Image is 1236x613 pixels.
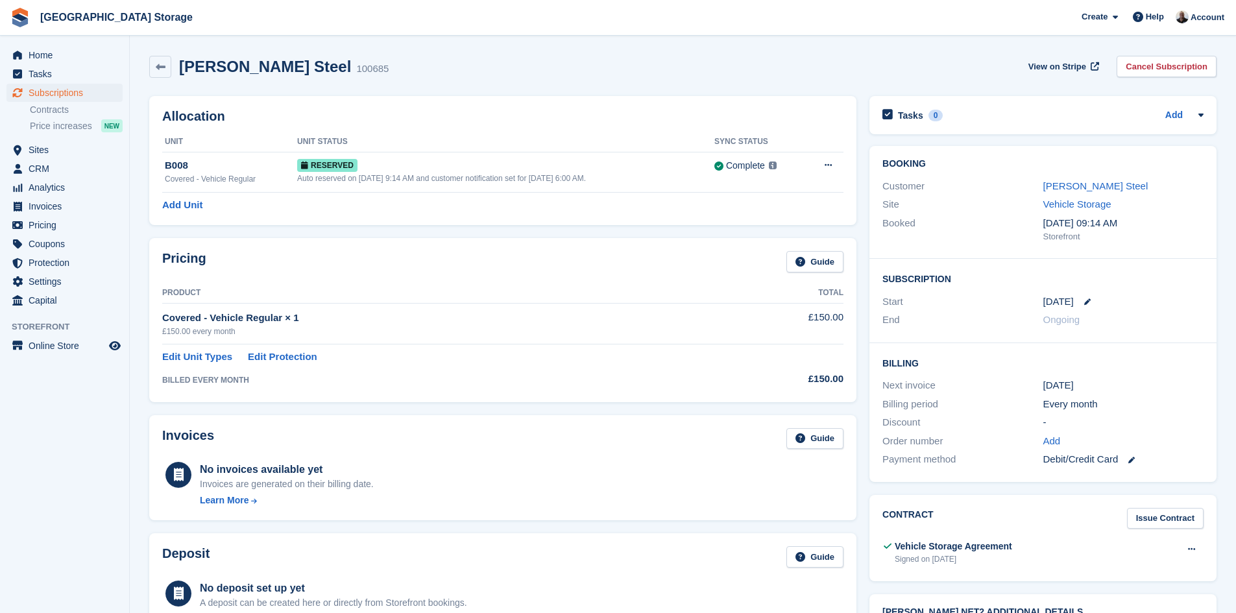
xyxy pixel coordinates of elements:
[35,6,198,28] a: [GEOGRAPHIC_DATA] Storage
[297,173,714,184] div: Auto reserved on [DATE] 9:14 AM and customer notification set for [DATE] 6:00 AM.
[162,251,206,272] h2: Pricing
[101,119,123,132] div: NEW
[895,540,1012,553] div: Vehicle Storage Agreement
[30,104,123,116] a: Contracts
[895,553,1012,565] div: Signed on [DATE]
[29,84,106,102] span: Subscriptions
[6,141,123,159] a: menu
[6,216,123,234] a: menu
[6,178,123,197] a: menu
[6,160,123,178] a: menu
[786,251,843,272] a: Guide
[718,283,843,304] th: Total
[29,254,106,272] span: Protection
[6,254,123,272] a: menu
[928,110,943,121] div: 0
[162,350,232,365] a: Edit Unit Types
[29,65,106,83] span: Tasks
[12,320,129,333] span: Storefront
[882,294,1043,309] div: Start
[1165,108,1183,123] a: Add
[1043,216,1204,231] div: [DATE] 09:14 AM
[165,173,297,185] div: Covered - Vehicle Regular
[1043,415,1204,430] div: -
[248,350,317,365] a: Edit Protection
[162,132,297,152] th: Unit
[162,109,843,124] h2: Allocation
[29,337,106,355] span: Online Store
[29,141,106,159] span: Sites
[29,216,106,234] span: Pricing
[162,326,718,337] div: £150.00 every month
[882,197,1043,212] div: Site
[1023,56,1102,77] a: View on Stripe
[882,508,934,529] h2: Contract
[200,477,374,491] div: Invoices are generated on their billing date.
[6,337,123,355] a: menu
[726,159,765,173] div: Complete
[882,356,1204,369] h2: Billing
[882,452,1043,467] div: Payment method
[200,581,467,596] div: No deposit set up yet
[769,162,777,169] img: icon-info-grey-7440780725fd019a000dd9b08b2336e03edf1995a4989e88bcd33f0948082b44.svg
[1043,378,1204,393] div: [DATE]
[107,338,123,354] a: Preview store
[1127,508,1204,529] a: Issue Contract
[29,235,106,253] span: Coupons
[6,197,123,215] a: menu
[1043,452,1204,467] div: Debit/Credit Card
[6,65,123,83] a: menu
[162,546,210,568] h2: Deposit
[165,158,297,173] div: B008
[1043,397,1204,412] div: Every month
[6,46,123,64] a: menu
[1117,56,1217,77] a: Cancel Subscription
[162,311,718,326] div: Covered - Vehicle Regular × 1
[6,235,123,253] a: menu
[179,58,351,75] h2: [PERSON_NAME] Steel
[786,428,843,450] a: Guide
[882,159,1204,169] h2: Booking
[30,119,123,133] a: Price increases NEW
[29,46,106,64] span: Home
[356,62,389,77] div: 100685
[1043,230,1204,243] div: Storefront
[1043,434,1061,449] a: Add
[29,197,106,215] span: Invoices
[882,415,1043,430] div: Discount
[6,272,123,291] a: menu
[1043,198,1111,210] a: Vehicle Storage
[29,160,106,178] span: CRM
[6,84,123,102] a: menu
[162,283,718,304] th: Product
[200,494,248,507] div: Learn More
[718,303,843,344] td: £150.00
[297,159,357,172] span: Reserved
[1043,314,1080,325] span: Ongoing
[882,434,1043,449] div: Order number
[200,462,374,477] div: No invoices available yet
[10,8,30,27] img: stora-icon-8386f47178a22dfd0bd8f6a31ec36ba5ce8667c1dd55bd0f319d3a0aa187defe.svg
[30,120,92,132] span: Price increases
[898,110,923,121] h2: Tasks
[1191,11,1224,24] span: Account
[1043,294,1074,309] time: 2025-08-14 23:00:00 UTC
[29,291,106,309] span: Capital
[882,179,1043,194] div: Customer
[882,397,1043,412] div: Billing period
[1043,180,1148,191] a: [PERSON_NAME] Steel
[1176,10,1189,23] img: Keith Strivens
[882,378,1043,393] div: Next invoice
[29,178,106,197] span: Analytics
[200,494,374,507] a: Learn More
[882,216,1043,243] div: Booked
[297,132,714,152] th: Unit Status
[786,546,843,568] a: Guide
[162,198,202,213] a: Add Unit
[6,291,123,309] a: menu
[882,313,1043,328] div: End
[882,272,1204,285] h2: Subscription
[718,372,843,387] div: £150.00
[162,428,214,450] h2: Invoices
[714,132,805,152] th: Sync Status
